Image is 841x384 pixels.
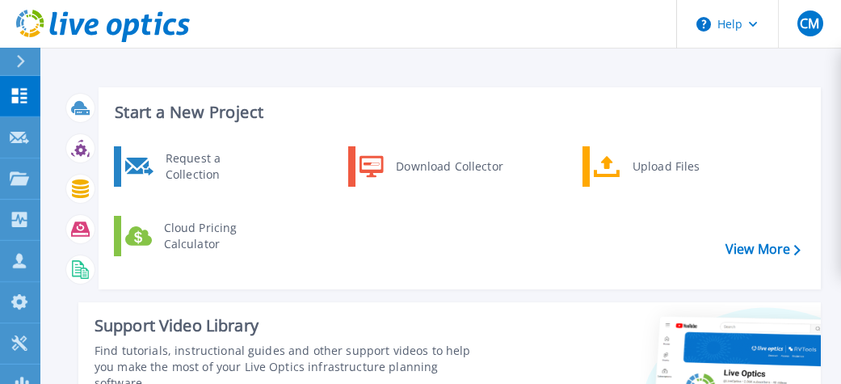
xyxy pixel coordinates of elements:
[156,220,275,252] div: Cloud Pricing Calculator
[114,216,280,256] a: Cloud Pricing Calculator
[800,17,819,30] span: CM
[348,146,514,187] a: Download Collector
[114,146,280,187] a: Request a Collection
[624,150,744,183] div: Upload Files
[388,150,510,183] div: Download Collector
[158,150,275,183] div: Request a Collection
[582,146,748,187] a: Upload Files
[95,315,477,336] div: Support Video Library
[115,103,800,121] h3: Start a New Project
[725,242,801,257] a: View More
